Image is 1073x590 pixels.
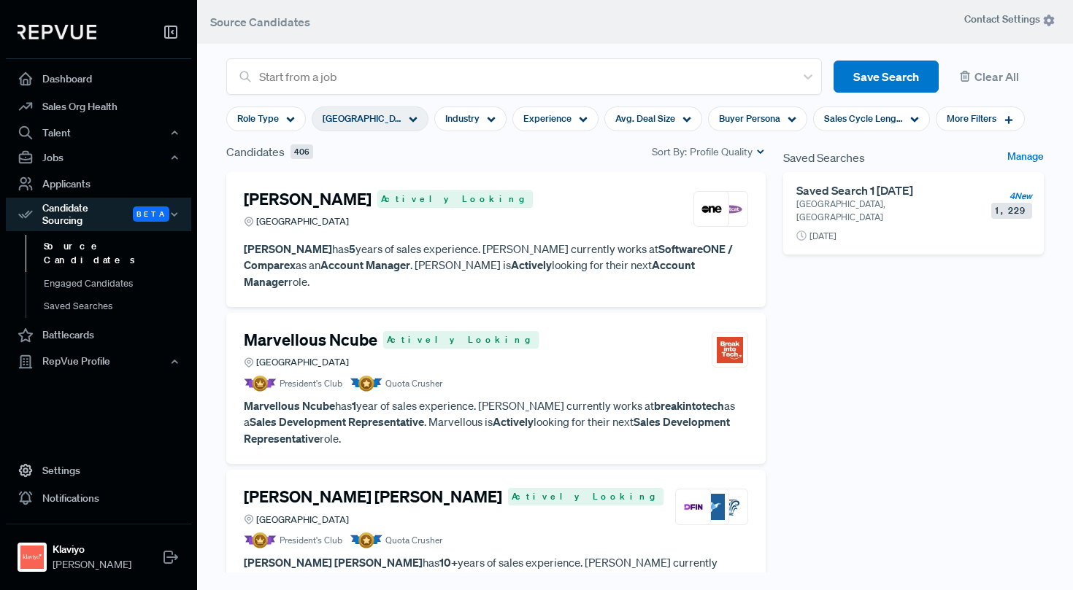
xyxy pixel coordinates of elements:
[6,484,191,512] a: Notifications
[699,494,725,520] img: Origami Risk
[250,414,424,429] strong: Sales Development Representative
[26,295,211,318] a: Saved Searches
[53,542,131,557] strong: Klaviyo
[652,144,766,160] div: Sort By:
[6,145,191,170] button: Jobs
[244,241,748,290] p: has years of sales experience. [PERSON_NAME] currently works at as an . [PERSON_NAME] is looking ...
[383,331,539,349] span: Actively Looking
[6,198,191,231] div: Candidate Sourcing
[350,376,382,392] img: Quota Badge
[494,571,588,586] strong: Account Executive
[493,414,534,429] strong: Actively
[291,144,313,160] span: 406
[654,398,724,413] strong: breakintotech
[349,241,355,256] strong: 5
[320,257,410,272] strong: Account Manager
[385,377,442,390] span: Quota Crusher
[244,241,332,256] strong: [PERSON_NAME]
[6,198,191,231] button: Candidate Sourcing Beta
[352,398,356,413] strong: 1
[285,571,469,586] strong: Donnelley Financial Solutions (DFIN)
[1009,190,1032,203] span: 4 New
[6,93,191,120] a: Sales Org Health
[26,235,211,272] a: Source Candidates
[256,355,349,369] span: [GEOGRAPHIC_DATA]
[824,112,903,125] span: Sales Cycle Length
[809,230,837,243] span: [DATE]
[133,206,169,222] span: Beta
[717,196,743,222] img: Softcat
[439,555,458,570] strong: 10+
[1007,149,1044,166] a: Manage
[6,349,191,374] button: RepVue Profile
[244,414,730,446] strong: Sales Development Representative
[950,61,1044,93] button: Clear All
[244,397,748,447] p: has year of sales experience. [PERSON_NAME] currently works at as a . Marvellous is looking for t...
[18,25,96,39] img: RepVue
[280,377,342,390] span: President's Club
[523,112,572,125] span: Experience
[796,198,966,224] p: [GEOGRAPHIC_DATA], [GEOGRAPHIC_DATA]
[783,149,865,166] span: Saved Searches
[244,398,335,413] strong: Marvellous Ncube
[237,112,279,125] span: Role Type
[226,143,285,160] span: Candidates
[796,184,985,198] h6: Saved Search 1 [DATE]
[280,534,342,547] span: President's Club
[6,524,191,578] a: KlaviyoKlaviyo[PERSON_NAME]
[834,61,939,93] button: Save Search
[6,457,191,484] a: Settings
[244,257,695,289] strong: Account Manager
[256,513,349,527] span: [GEOGRAPHIC_DATA]
[964,12,1055,27] span: Contact Settings
[244,330,377,349] h4: Marvellous Ncube
[244,532,277,548] img: President Badge
[6,322,191,349] a: Battlecards
[377,190,533,208] span: Actively Looking
[6,65,191,93] a: Dashboard
[6,170,191,198] a: Applicants
[244,376,277,392] img: President Badge
[323,112,401,125] span: [GEOGRAPHIC_DATA]
[385,534,442,547] span: Quota Crusher
[6,120,191,145] button: Talent
[680,494,707,520] img: Donnelley Financial Solutions (DFIN)
[244,190,372,209] h4: [PERSON_NAME]
[445,112,480,125] span: Industry
[690,144,753,160] span: Profile Quality
[20,546,44,569] img: Klaviyo
[719,112,780,125] span: Buyer Persona
[615,112,675,125] span: Avg. Deal Size
[717,494,743,520] img: Northwestern Mutual
[26,272,211,295] a: Engaged Candidates
[256,214,349,228] span: [GEOGRAPHIC_DATA]
[991,203,1032,219] span: 1,229
[717,337,743,363] img: breakintotech
[508,488,664,505] span: Actively Looking
[210,15,310,29] span: Source Candidates
[350,532,382,548] img: Quota Badge
[244,555,423,570] strong: [PERSON_NAME] [PERSON_NAME]
[511,257,552,272] strong: Actively
[699,196,725,222] img: SoftwareONE / Comparex
[53,557,131,572] span: [PERSON_NAME]
[244,487,502,506] h4: [PERSON_NAME] [PERSON_NAME]
[947,112,996,125] span: More Filters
